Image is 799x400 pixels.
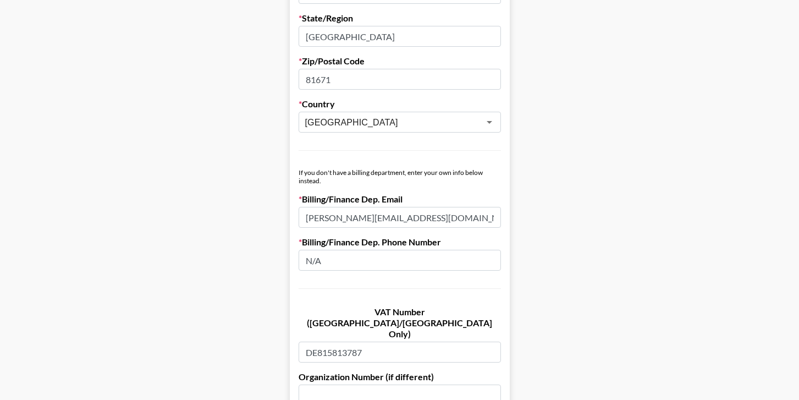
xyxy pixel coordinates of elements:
label: VAT Number ([GEOGRAPHIC_DATA]/[GEOGRAPHIC_DATA] Only) [299,306,501,339]
label: Country [299,98,501,109]
button: Open [482,114,497,130]
label: Zip/Postal Code [299,56,501,67]
label: Organization Number (if different) [299,371,501,382]
label: State/Region [299,13,501,24]
label: Billing/Finance Dep. Email [299,194,501,205]
div: If you don't have a billing department, enter your own info below instead. [299,168,501,185]
label: Billing/Finance Dep. Phone Number [299,237,501,248]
